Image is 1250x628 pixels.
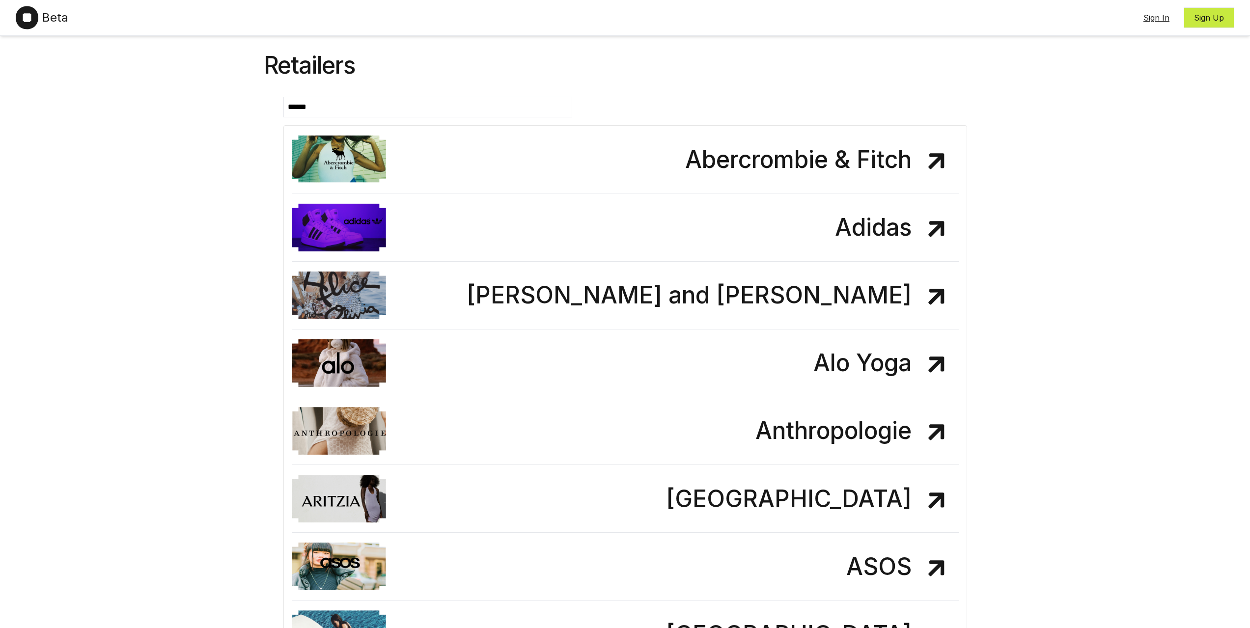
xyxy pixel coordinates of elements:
a: [PERSON_NAME] and [PERSON_NAME] [292,270,959,321]
img: Abercrombie & Fitch [292,136,386,183]
h2: [PERSON_NAME] and [PERSON_NAME] [467,283,959,307]
a: Alo Yoga [292,337,959,389]
a: [GEOGRAPHIC_DATA] [292,473,959,524]
button: Sign In [1133,7,1180,28]
button: Sign Up [1184,7,1234,28]
h2: Alo Yoga [813,351,959,375]
img: ASOS [292,543,386,590]
h2: Abercrombie & Fitch [685,148,959,171]
span: Beta [42,10,68,26]
img: Alice and Olivia [292,272,386,319]
h2: Adidas [835,216,959,239]
img: Adidas [292,203,386,251]
img: Outset Logo [16,6,38,29]
h2: Anthropologie [755,419,959,442]
img: Aritzia [292,475,386,522]
a: Anthropologie [292,405,959,457]
h2: ASOS [846,555,959,578]
img: Anthropologie [292,407,386,455]
div: Retailers [264,42,987,89]
a: Adidas [292,201,959,253]
a: ASOS [292,541,959,592]
h2: [GEOGRAPHIC_DATA] [666,487,959,511]
a: Abercrombie & Fitch [292,134,959,185]
img: Alo Yoga [292,339,386,387]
